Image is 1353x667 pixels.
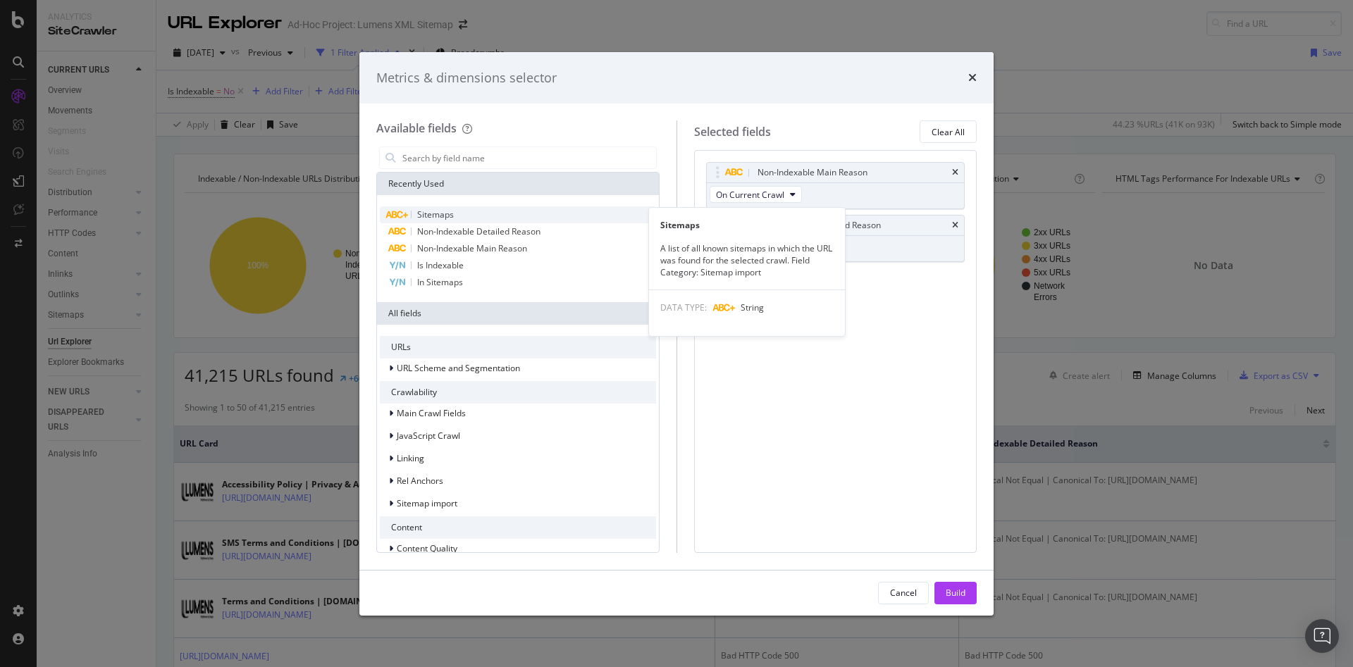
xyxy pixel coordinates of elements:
span: DATA TYPE: [660,301,707,313]
div: Content [380,516,656,539]
div: Recently Used [377,173,659,195]
div: Build [946,587,965,599]
span: URL Scheme and Segmentation [397,362,520,374]
div: times [952,168,958,177]
span: Rel Anchors [397,475,443,487]
span: Non-Indexable Main Reason [417,242,527,254]
button: Clear All [920,120,977,143]
span: Main Crawl Fields [397,407,466,419]
span: String [741,301,764,313]
button: Cancel [878,582,929,604]
span: In Sitemaps [417,276,463,288]
span: On Current Crawl [716,189,784,201]
span: JavaScript Crawl [397,430,460,442]
span: Sitemaps [417,208,454,220]
span: Sitemap import [397,497,457,509]
div: modal [359,52,994,616]
div: times [968,69,977,87]
div: URLs [380,336,656,359]
div: Available fields [376,120,457,136]
div: A list of all known sitemaps in which the URL was found for the selected crawl. Field Category: S... [649,242,845,278]
div: Sitemaps [649,219,845,231]
div: Selected fields [694,124,771,140]
div: Metrics & dimensions selector [376,69,557,87]
div: Cancel [890,587,917,599]
button: On Current Crawl [710,186,802,203]
div: Non-Indexable Main ReasontimesOn Current Crawl [706,162,965,209]
div: Clear All [932,126,965,138]
span: Non-Indexable Detailed Reason [417,225,540,237]
button: Build [934,582,977,604]
div: Crawlability [380,381,656,404]
span: Content Quality [397,542,457,554]
span: Linking [397,452,424,464]
div: Non-Indexable Main Reason [758,166,867,180]
div: times [952,221,958,230]
div: Open Intercom Messenger [1305,619,1339,653]
div: All fields [377,302,659,325]
span: Is Indexable [417,259,464,271]
input: Search by field name [401,147,656,168]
